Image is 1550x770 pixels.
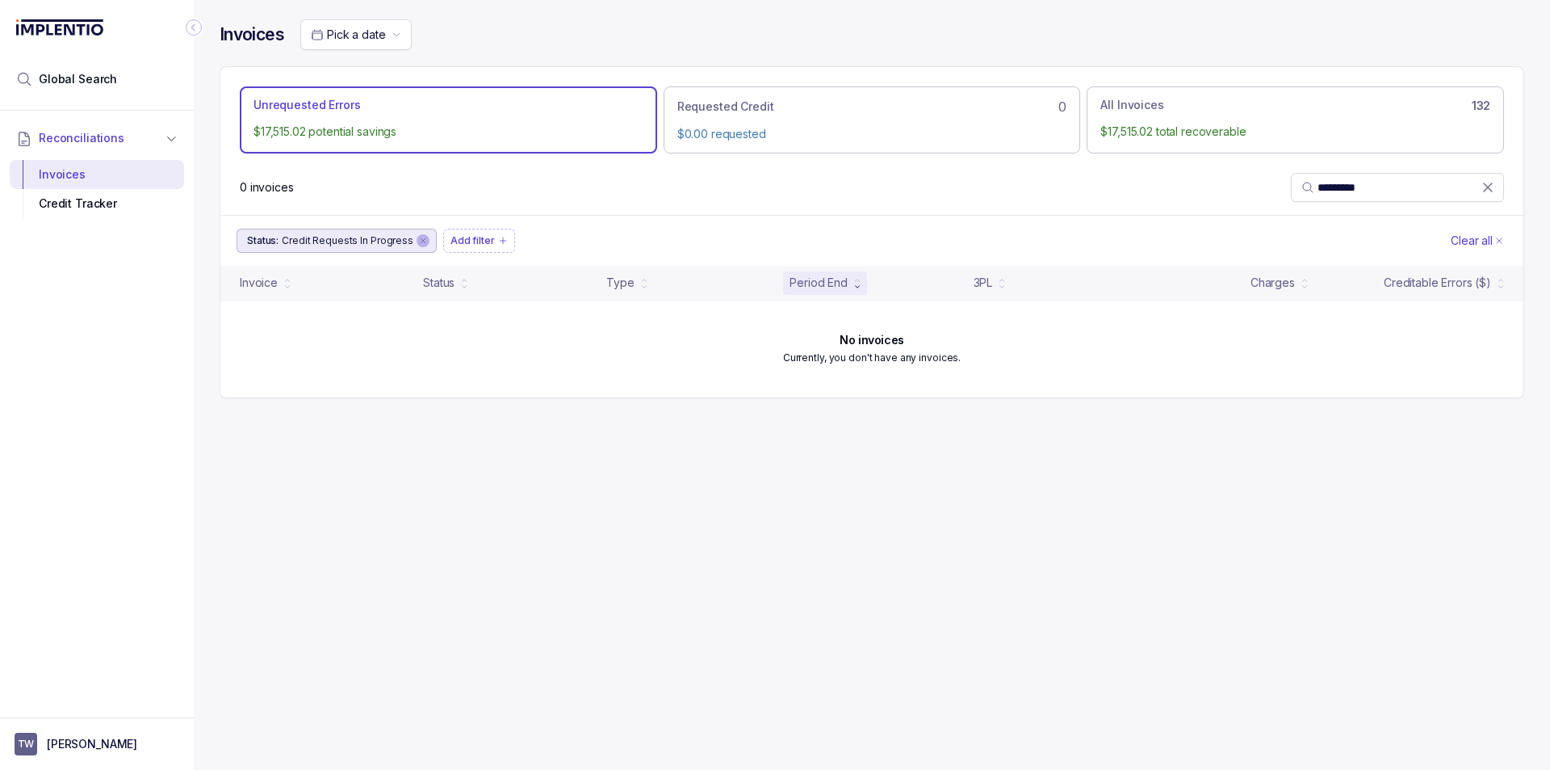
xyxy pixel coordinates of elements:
[677,97,1067,116] div: 0
[220,23,284,46] h4: Invoices
[240,179,294,196] p: 0 invoices
[677,99,774,115] p: Requested Credit
[39,130,124,146] span: Reconciliations
[311,27,385,43] search: Date Range Picker
[253,97,360,113] p: Unrequested Errors
[184,18,203,37] div: Collapse Icon
[240,179,294,196] div: Remaining page entries
[15,733,179,755] button: User initials[PERSON_NAME]
[23,189,171,218] div: Credit Tracker
[974,275,993,291] div: 3PL
[783,350,961,366] p: Currently, you don't have any invoices.
[1100,124,1490,140] p: $17,515.02 total recoverable
[443,229,515,253] button: Filter Chip Add filter
[15,733,37,755] span: User initials
[840,334,903,347] h6: No invoices
[237,229,1447,253] ul: Filter Group
[1447,229,1507,253] button: Clear Filters
[300,19,412,50] button: Date Range Picker
[790,275,848,291] div: Period End
[240,86,1504,153] ul: Action Tab Group
[253,124,643,140] p: $17,515.02 potential savings
[1451,233,1493,249] p: Clear all
[677,126,1067,142] p: $0.00 requested
[1472,99,1490,112] h6: 132
[240,275,278,291] div: Invoice
[423,275,455,291] div: Status
[417,234,429,247] div: remove content
[47,736,137,752] p: [PERSON_NAME]
[282,233,413,249] p: Credit Requests In Progress
[450,233,495,249] p: Add filter
[247,233,279,249] p: Status:
[10,157,184,222] div: Reconciliations
[1100,97,1163,113] p: All Invoices
[237,229,437,253] button: Filter Chip Credit Requests In Progress
[606,275,634,291] div: Type
[1250,275,1295,291] div: Charges
[1384,275,1491,291] div: Creditable Errors ($)
[327,27,385,41] span: Pick a date
[23,160,171,189] div: Invoices
[39,71,117,87] span: Global Search
[10,120,184,156] button: Reconciliations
